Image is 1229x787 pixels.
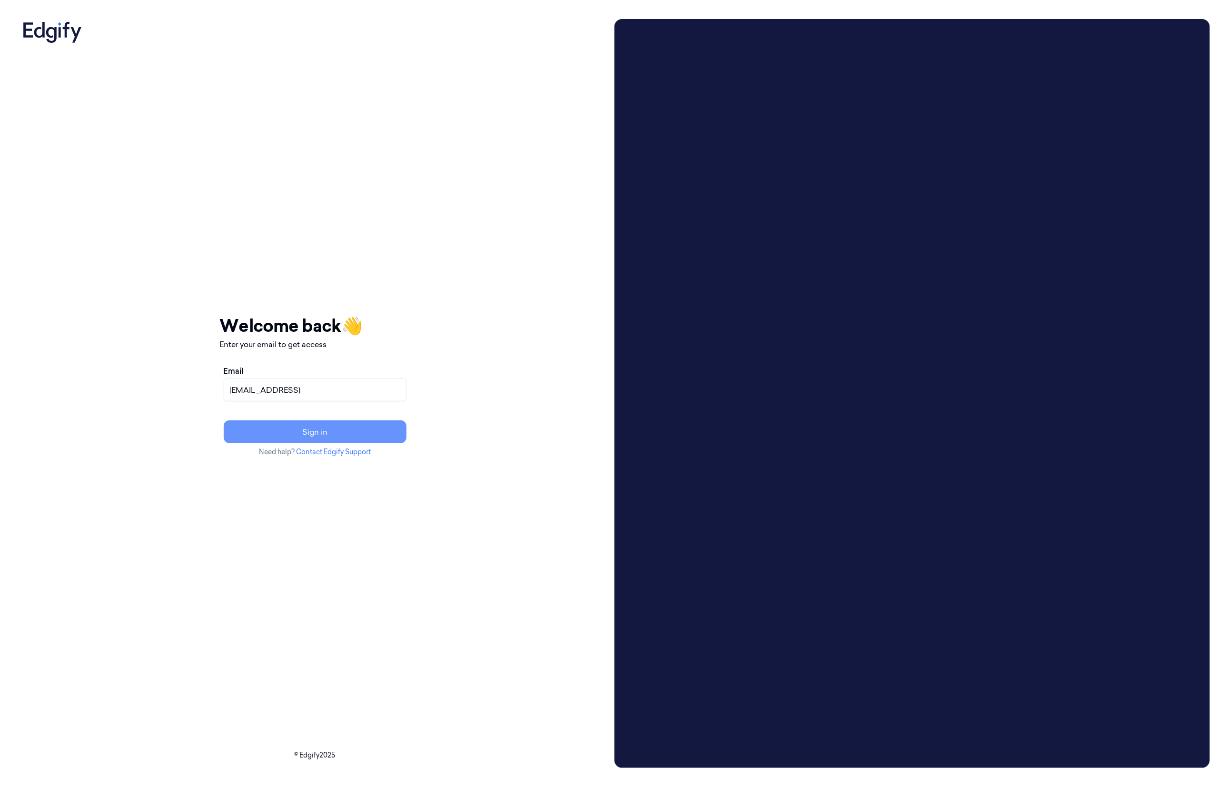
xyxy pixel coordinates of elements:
p: Need help? [220,447,410,457]
button: Sign in [224,420,406,443]
h1: Welcome back 👋 [220,313,410,339]
a: Contact Edgify Support [296,448,371,456]
input: name@example.com [224,379,406,401]
label: Email [224,365,244,377]
p: Enter your email to get access [220,339,410,350]
p: © Edgify 2025 [19,750,611,760]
